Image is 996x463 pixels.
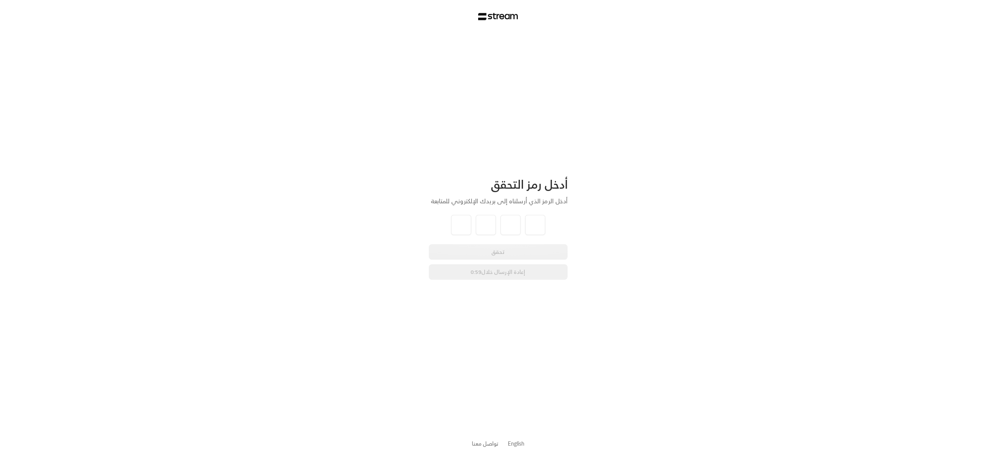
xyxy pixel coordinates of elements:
[508,436,524,451] a: English
[429,196,568,206] div: أدخل الرمز الذي أرسلناه إلى بريدك الإلكتروني للمتابعة
[478,13,518,20] img: Stream Logo
[472,439,499,448] button: تواصل معنا
[429,177,568,192] div: أدخل رمز التحقق
[472,439,499,448] a: تواصل معنا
